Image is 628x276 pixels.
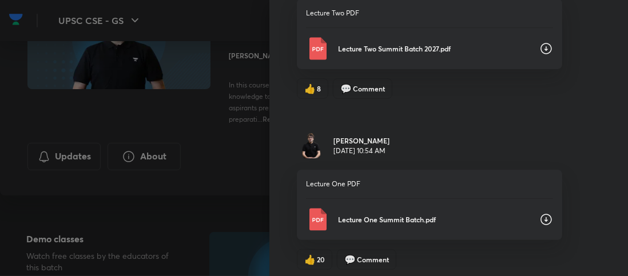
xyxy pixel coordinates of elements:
span: like [304,254,316,265]
span: Comment [357,254,389,265]
span: comment [340,83,352,94]
p: Lecture One PDF [306,179,553,189]
p: Lecture Two PDF [306,8,553,18]
span: comment [344,254,356,265]
span: 8 [317,83,321,94]
img: Pdf [306,208,329,231]
p: Lecture Two Summit Batch 2027.pdf [338,43,530,54]
span: like [304,83,316,94]
img: Pdf [306,37,329,60]
span: Comment [353,83,385,94]
img: Avatar [297,131,324,158]
p: Lecture One Summit Batch.pdf [338,214,530,225]
p: [DATE] 10:54 AM [333,146,389,156]
span: 20 [317,254,325,265]
h6: [PERSON_NAME] [333,135,389,146]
